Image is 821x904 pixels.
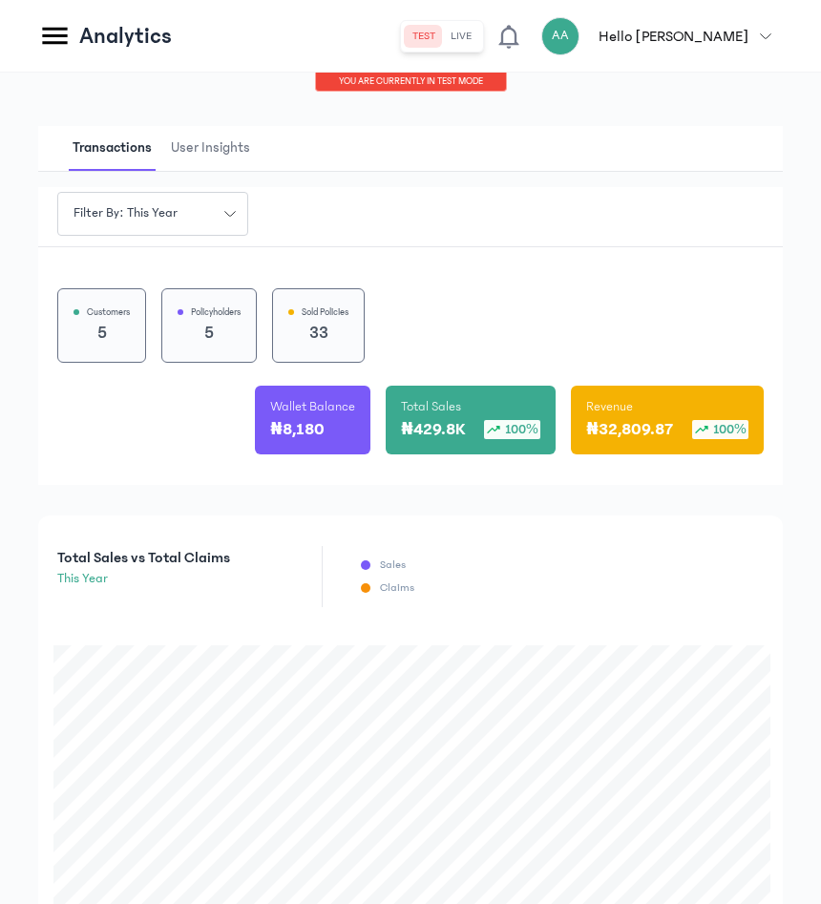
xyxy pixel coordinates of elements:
[270,416,325,443] p: ₦8,180
[270,397,355,416] p: Wallet Balance
[302,305,348,320] p: Sold Policies
[167,126,265,171] button: User Insights
[57,192,248,236] button: Filter by: this year
[541,17,783,55] button: AAHello [PERSON_NAME]
[74,320,130,347] p: 5
[288,320,348,347] p: 33
[401,397,540,416] p: Total Sales
[57,546,230,569] p: Total Sales vs Total Claims
[69,126,156,171] span: Transactions
[178,320,241,347] p: 5
[167,126,254,171] span: User Insights
[69,126,167,171] button: Transactions
[405,25,443,48] button: test
[586,397,748,416] p: Revenue
[62,203,189,223] span: Filter by: this year
[380,580,414,596] p: Claims
[586,416,673,443] p: ₦32,809.87
[191,305,241,320] p: Policyholders
[443,25,479,48] button: live
[541,17,579,55] div: AA
[87,305,130,320] p: Customers
[484,420,540,439] div: 100%
[401,416,465,443] p: ₦429.8K
[79,21,172,52] p: Analytics
[57,569,230,589] p: this year
[315,73,507,92] div: You are currently in TEST MODE
[692,420,748,439] div: 100%
[599,25,748,48] p: Hello [PERSON_NAME]
[380,557,406,573] p: Sales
